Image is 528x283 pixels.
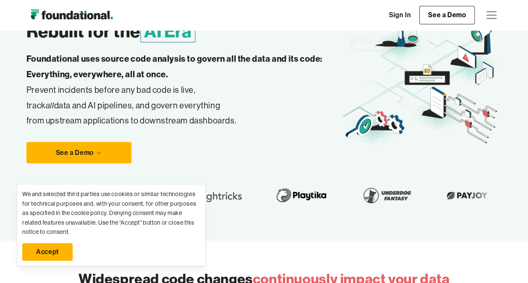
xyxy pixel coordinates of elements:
[22,243,73,261] a: Accept
[180,183,244,207] img: Lightricks
[481,5,502,25] div: menu
[26,51,343,128] p: Prevent incidents before any bad code is live, track data and AI pipelines, and govern everything...
[441,189,491,202] img: Payjoy
[357,183,415,207] img: Underdog Fantasy
[102,183,153,207] img: Ramp
[486,243,528,283] iframe: Chat Widget
[26,7,117,24] a: home
[22,189,200,236] div: We and selected third parties use cookies or similar technologies for technical purposes and, wit...
[26,7,117,24] img: Foundational Logo
[271,183,331,207] img: Playtika
[26,53,323,79] strong: Foundational uses source code analysis to govern all the data and its code: Everything, everywher...
[140,20,196,42] span: AI Era
[381,6,419,24] a: Sign In
[419,6,475,24] a: See a Demo
[26,142,131,164] a: See a Demo →
[46,100,54,110] em: all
